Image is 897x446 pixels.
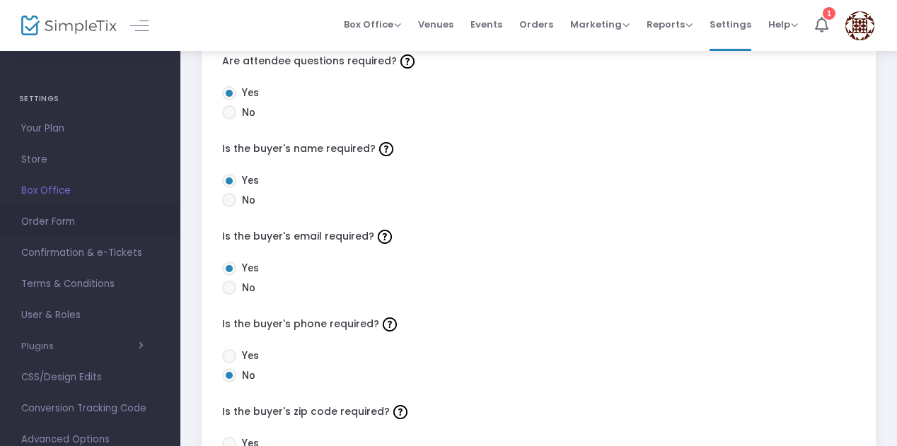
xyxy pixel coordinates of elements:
[768,18,798,31] span: Help
[222,226,856,247] label: Is the buyer's email required?
[236,86,259,100] span: Yes
[418,6,453,42] span: Venues
[383,317,397,331] img: question-mark
[21,341,144,352] button: Plugins
[222,139,856,160] label: Is the buyer's name required?
[470,6,502,42] span: Events
[236,193,255,208] span: No
[236,368,255,383] span: No
[21,119,159,138] span: Your Plan
[236,173,259,188] span: Yes
[570,18,630,31] span: Marketing
[710,6,751,42] span: Settings
[393,405,407,419] img: question-mark
[21,275,159,293] span: Terms & Conditions
[379,142,393,156] img: question-mark
[222,401,856,423] label: Is the buyer's zip code required?
[647,18,693,31] span: Reports
[21,368,159,387] span: CSS/Design Edits
[21,244,159,262] span: Confirmation & e-Tickets
[21,151,159,169] span: Store
[344,18,401,31] span: Box Office
[21,399,159,418] span: Conversion Tracking Code
[222,51,856,72] label: Are attendee questions required?
[236,105,255,120] span: No
[222,314,856,335] label: Is the buyer's phone required?
[823,7,835,20] div: 1
[378,230,392,244] img: question-mark
[21,213,159,231] span: Order Form
[21,182,159,200] span: Box Office
[19,85,161,113] h4: SETTINGS
[21,306,159,324] span: User & Roles
[236,348,259,363] span: Yes
[236,261,259,276] span: Yes
[400,54,415,69] img: question-mark
[519,6,553,42] span: Orders
[236,281,255,295] span: No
